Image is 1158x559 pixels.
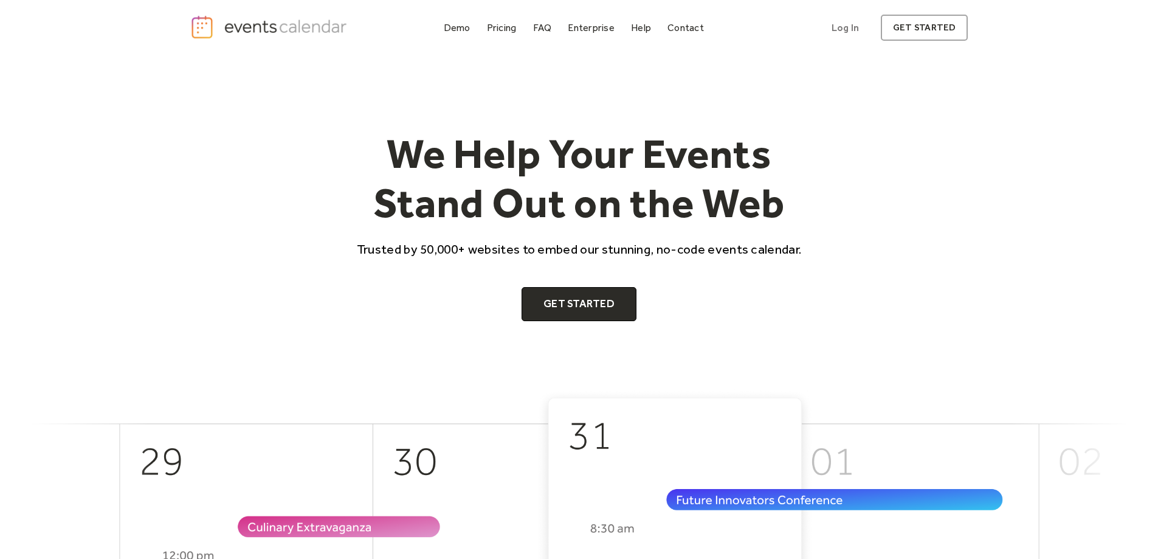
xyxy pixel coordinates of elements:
a: FAQ [528,19,557,36]
a: Pricing [482,19,522,36]
div: FAQ [533,24,552,31]
div: Pricing [487,24,517,31]
a: Help [626,19,656,36]
a: Log In [819,15,871,41]
a: Get Started [522,287,636,321]
a: get started [881,15,968,41]
div: Enterprise [568,24,614,31]
a: Demo [439,19,475,36]
div: Contact [667,24,704,31]
div: Demo [444,24,470,31]
div: Help [631,24,651,31]
a: Enterprise [563,19,619,36]
p: Trusted by 50,000+ websites to embed our stunning, no-code events calendar. [346,240,813,258]
a: home [190,15,351,40]
a: Contact [663,19,709,36]
h1: We Help Your Events Stand Out on the Web [346,129,813,228]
